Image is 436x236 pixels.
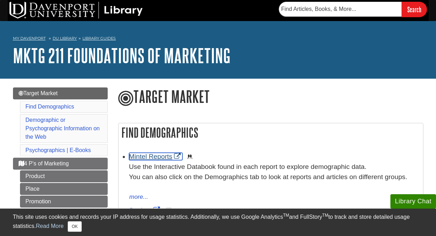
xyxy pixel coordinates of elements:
[13,35,46,41] a: My Davenport
[402,2,427,17] input: Search
[82,36,116,41] a: Library Guides
[20,170,108,182] a: Product
[279,2,402,17] input: Find Articles, Books, & More...
[68,221,81,232] button: Close
[166,208,172,213] img: Statistics
[26,147,91,153] a: Psychographics | E-Books
[279,2,427,17] form: Searches DU Library's articles, books, and more
[129,162,420,192] div: Use the Interactive Databook found in each report to explore demographic data. You can also click...
[322,213,328,218] sup: TM
[26,117,100,140] a: Demographic or Psychographic Information on the Web
[13,45,230,66] a: MKTG 211 Foundations of Marketing
[129,192,149,202] button: more...
[19,160,69,166] span: 4 P's of Marketing
[53,36,77,41] a: DU Library
[283,213,289,218] sup: TM
[119,123,423,142] h2: Find Demographics
[13,158,108,170] a: 4 P's of Marketing
[13,34,423,45] nav: breadcrumb
[9,2,143,19] img: DU Library
[118,87,423,107] h1: Target Market
[19,90,58,96] span: Target Market
[13,213,423,232] div: This site uses cookies and records your IP address for usage statistics. Additionally, we use Goo...
[129,153,183,160] a: Link opens in new window
[390,194,436,209] button: Library Chat
[20,183,108,195] a: Place
[26,104,74,110] a: Find Demographics
[187,154,193,159] img: Demographics
[13,87,108,99] a: Target Market
[36,223,63,229] a: Read More
[20,196,108,208] a: Promotion
[129,206,162,214] a: Link opens in new window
